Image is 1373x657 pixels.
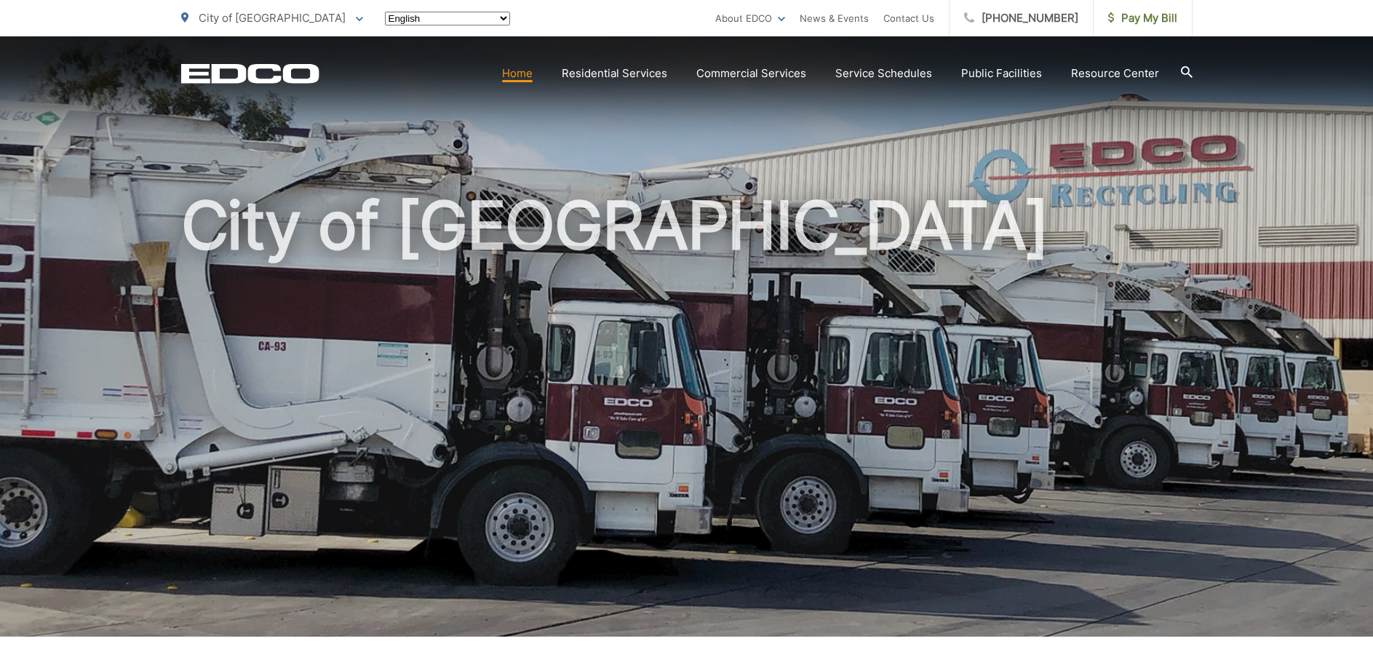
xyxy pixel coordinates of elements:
[1108,9,1177,27] span: Pay My Bill
[385,12,510,25] select: Select a language
[199,11,346,25] span: City of [GEOGRAPHIC_DATA]
[715,9,785,27] a: About EDCO
[835,65,932,82] a: Service Schedules
[502,65,533,82] a: Home
[883,9,934,27] a: Contact Us
[181,63,319,84] a: EDCD logo. Return to the homepage.
[800,9,869,27] a: News & Events
[961,65,1042,82] a: Public Facilities
[562,65,667,82] a: Residential Services
[1071,65,1159,82] a: Resource Center
[696,65,806,82] a: Commercial Services
[181,189,1193,650] h1: City of [GEOGRAPHIC_DATA]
